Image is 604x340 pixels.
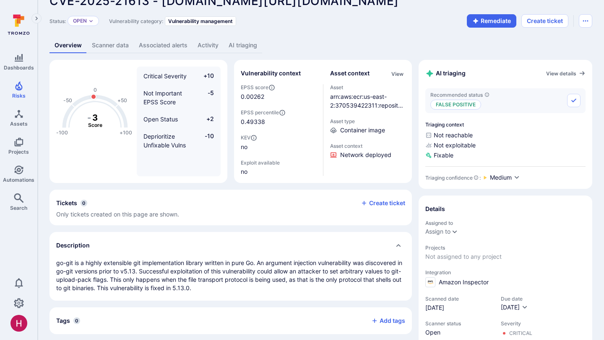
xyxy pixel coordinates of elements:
[10,205,27,211] span: Search
[143,90,182,106] span: Not Important EPSS Score
[484,92,489,97] svg: AI triaging agent's recommendation for vulnerability status
[49,190,412,225] div: Collapse
[198,72,214,80] span: +10
[34,15,39,22] i: Expand navigation menu
[143,116,178,123] span: Open Status
[49,307,412,334] div: Collapse tags
[425,296,492,302] span: Scanned date
[87,113,91,123] tspan: -
[501,304,528,312] button: [DATE]
[94,87,97,93] text: 0
[425,151,586,160] span: Fixable
[117,97,127,103] text: +50
[579,14,592,28] button: Options menu
[340,126,385,134] span: Container image
[8,149,29,155] span: Projects
[224,38,262,53] a: AI triaging
[10,121,28,127] span: Assets
[120,129,132,136] text: +100
[330,84,406,90] span: Asset
[63,97,72,103] text: -50
[165,16,236,26] div: Vulnerability management
[241,118,316,126] span: 0.49338
[49,18,66,24] span: Status:
[439,278,489,286] span: Amazon Inspector
[241,167,316,176] span: no
[509,330,532,337] div: Critical
[425,304,492,312] span: [DATE]
[31,13,42,23] button: Expand navigation menu
[109,18,163,24] span: Vulnerability category:
[198,115,214,124] span: +2
[87,38,134,53] a: Scanner data
[241,134,316,141] span: KEV
[56,199,77,207] h2: Tickets
[81,200,87,206] span: 0
[425,205,445,213] h2: Details
[56,129,68,136] text: -100
[134,38,193,53] a: Associated alerts
[425,328,492,337] span: Open
[430,100,481,110] p: False positive
[10,315,27,332] div: Harshil Parikh
[390,71,405,77] button: View
[4,64,34,71] span: Dashboards
[425,220,586,226] span: Assigned to
[92,113,98,123] tspan: 3
[3,177,34,183] span: Automations
[474,175,479,180] svg: AI Triaging Agent self-evaluates the confidence behind recommended status based on the depth and ...
[430,92,489,98] span: Recommended status
[330,69,370,77] h2: Asset context
[49,232,412,259] div: Collapse description
[12,93,26,99] span: Risks
[193,38,224,53] a: Activity
[241,143,316,151] span: no
[425,320,492,327] span: Scanner status
[198,132,214,149] span: -10
[425,121,586,128] span: Triaging context
[361,199,405,207] button: Create ticket
[49,190,412,225] section: tickets card
[490,173,512,182] span: Medium
[467,14,516,28] button: Remediate
[56,241,90,250] h2: Description
[49,38,87,53] a: Overview
[501,320,532,327] span: Severity
[390,69,405,78] div: Click to view all asset context details
[330,93,405,144] a: arn:aws:ecr:us-east-2:370539422311:repository/terrascan/sha256:99fb441c0d3cb1fceda4f5f4a893b88694...
[241,84,316,91] span: EPSS score
[143,133,186,149] span: Deprioritize Unfixable Vulns
[73,317,80,324] span: 0
[425,69,466,78] h2: AI triaging
[425,175,481,181] div: Triaging confidence :
[364,314,405,327] button: Add tags
[330,118,406,124] span: Asset type
[56,317,70,325] h2: Tags
[49,38,592,53] div: Vulnerability tabs
[198,89,214,106] span: -5
[143,72,187,80] span: Critical Severity
[10,315,27,332] img: ACg8ocKzQzwPSwOZT_k9C736TfcBpCStqIZdMR9gXOhJgTaH9y_tsw=s96-c
[490,173,520,182] button: Medium
[56,211,179,218] span: Only tickets created on this page are shown.
[56,259,405,292] p: go-git is a highly extensible git implementation library written in pure Go. An argument injectio...
[501,296,528,312] div: Due date field
[425,141,586,149] span: Not exploitable
[241,160,280,166] span: Exploit available
[425,269,586,276] span: Integration
[73,18,87,24] button: Open
[425,228,450,235] div: Assign to
[241,93,264,101] span: 0.00262
[451,228,458,235] button: Expand dropdown
[546,70,586,77] a: View details
[330,143,406,149] span: Asset context
[521,14,568,28] button: Create ticket
[241,109,316,116] span: EPSS percentile
[425,131,586,139] span: Not reachable
[501,296,528,302] span: Due date
[78,113,112,129] g: The vulnerability score is based on the parameters defined in the settings
[89,18,94,23] button: Expand dropdown
[567,94,581,107] button: Accept recommended status
[425,245,586,251] span: Projects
